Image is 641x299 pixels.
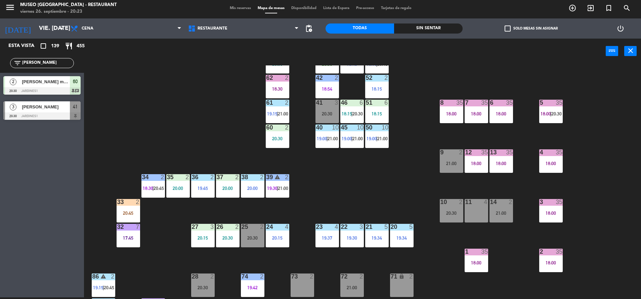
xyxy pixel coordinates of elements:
[154,186,164,191] span: 20:45
[340,62,364,66] div: 19:45
[226,6,254,10] span: Mis reservas
[260,224,264,230] div: 2
[616,24,625,33] i: power_settings_new
[153,186,154,191] span: |
[556,100,562,106] div: 35
[465,199,466,205] div: 11
[490,100,490,106] div: 6
[198,26,227,31] span: Restaurante
[342,111,352,116] span: 18:15
[335,75,339,81] div: 2
[161,174,165,180] div: 2
[365,111,389,116] div: 18:15
[359,224,364,230] div: 3
[104,285,114,290] span: 20:45
[285,100,289,106] div: 2
[185,174,189,180] div: 2
[73,78,78,86] span: 60
[489,161,513,166] div: 18:00
[285,174,289,180] div: 2
[352,111,363,116] span: 20:30
[556,249,562,255] div: 35
[274,174,280,180] i: warning
[288,6,320,10] span: Disponibilidad
[278,111,288,116] span: 21:00
[92,273,93,280] div: 86
[506,100,513,106] div: 35
[10,79,16,85] span: 2
[340,236,364,240] div: 19:30
[191,236,215,240] div: 20:15
[315,87,339,91] div: 18:54
[316,75,316,81] div: 42
[489,111,513,116] div: 18:00
[606,46,618,56] button: power_input
[235,224,239,230] div: 2
[51,42,59,50] span: 139
[624,46,637,56] button: close
[241,236,264,240] div: 20:30
[117,211,140,215] div: 20:45
[465,161,488,166] div: 18:00
[241,186,264,191] div: 20:00
[142,174,142,180] div: 34
[277,111,278,116] span: |
[5,2,15,12] i: menu
[378,6,415,10] span: Tarjetas de regalo
[210,273,214,280] div: 2
[440,111,463,116] div: 18:00
[310,273,314,280] div: 2
[266,62,289,66] div: 20:08
[335,224,339,230] div: 4
[316,124,316,131] div: 40
[605,4,613,12] i: turned_in_not
[539,211,563,215] div: 18:00
[117,224,118,230] div: 32
[340,285,364,290] div: 21:00
[409,273,413,280] div: 2
[627,47,635,55] i: close
[409,224,413,230] div: 5
[266,87,289,91] div: 18:30
[440,211,463,215] div: 20:30
[539,161,563,166] div: 18:00
[359,100,364,106] div: 6
[465,249,466,255] div: 1
[216,236,240,240] div: 20:30
[13,59,22,67] i: filter_list
[465,100,466,106] div: 7
[484,199,488,205] div: 4
[332,124,339,131] div: 10
[143,186,153,191] span: 18:30
[285,124,289,131] div: 2
[382,124,388,131] div: 10
[481,149,488,155] div: 35
[277,186,278,191] span: |
[73,103,78,111] span: 41
[136,199,140,205] div: 2
[390,236,414,240] div: 19:34
[490,199,490,205] div: 14
[465,260,488,265] div: 18:00
[550,111,552,116] span: |
[440,161,463,166] div: 21:00
[291,273,292,280] div: 73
